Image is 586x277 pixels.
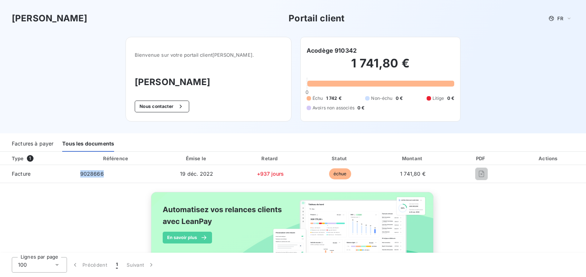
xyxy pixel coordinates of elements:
[371,95,392,102] span: Non-échu
[329,168,351,179] span: échue
[513,155,585,162] div: Actions
[237,155,304,162] div: Retard
[80,171,104,177] span: 9028666
[112,257,122,273] button: 1
[400,171,426,177] span: 1 741,80 €
[135,52,282,58] span: Bienvenue sur votre portail client [PERSON_NAME] .
[447,95,454,102] span: 0 €
[357,105,364,111] span: 0 €
[307,46,357,55] h6: Acodège 910342
[376,155,449,162] div: Montant
[396,95,403,102] span: 0 €
[67,257,112,273] button: Précédent
[306,89,308,95] span: 0
[180,171,213,177] span: 19 déc. 2022
[12,136,53,152] div: Factures à payer
[135,101,189,112] button: Nous contacter
[62,136,114,152] div: Tous les documents
[160,155,234,162] div: Émise le
[453,155,510,162] div: PDF
[6,170,68,178] span: Facture
[433,95,444,102] span: Litige
[307,155,373,162] div: Statut
[326,95,342,102] span: 1 742 €
[557,15,563,21] span: FR
[307,56,454,78] h2: 1 741,80 €
[289,12,345,25] h3: Portail client
[7,155,73,162] div: Type
[257,171,284,177] span: +937 jours
[122,257,159,273] button: Suivant
[103,155,128,161] div: Référence
[135,76,282,89] h3: [PERSON_NAME]
[313,105,354,111] span: Avoirs non associés
[18,261,27,269] span: 100
[27,155,33,162] span: 1
[12,12,87,25] h3: [PERSON_NAME]
[313,95,323,102] span: Échu
[116,261,118,269] span: 1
